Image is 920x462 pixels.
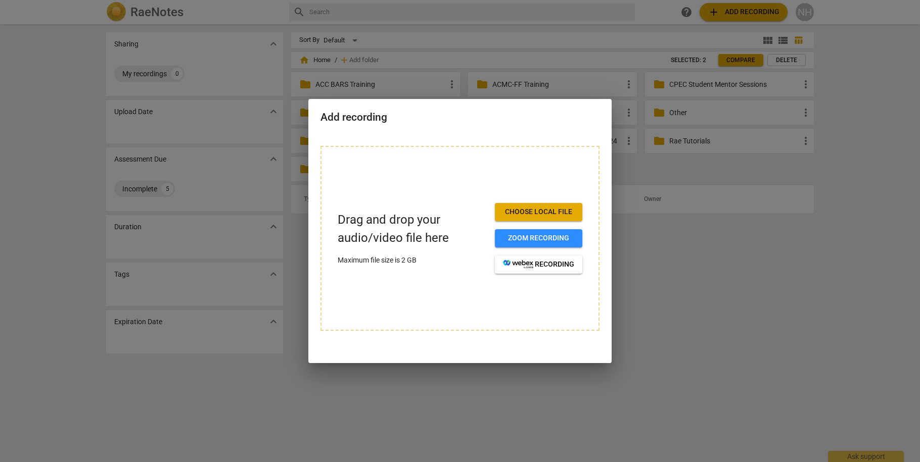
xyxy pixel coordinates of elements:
p: Maximum file size is 2 GB [338,255,487,266]
button: Zoom recording [495,229,582,247]
span: recording [503,260,574,270]
h2: Add recording [320,111,600,124]
button: recording [495,255,582,274]
p: Drag and drop your audio/video file here [338,211,487,246]
span: Choose local file [503,207,574,217]
span: Zoom recording [503,233,574,243]
button: Choose local file [495,203,582,221]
